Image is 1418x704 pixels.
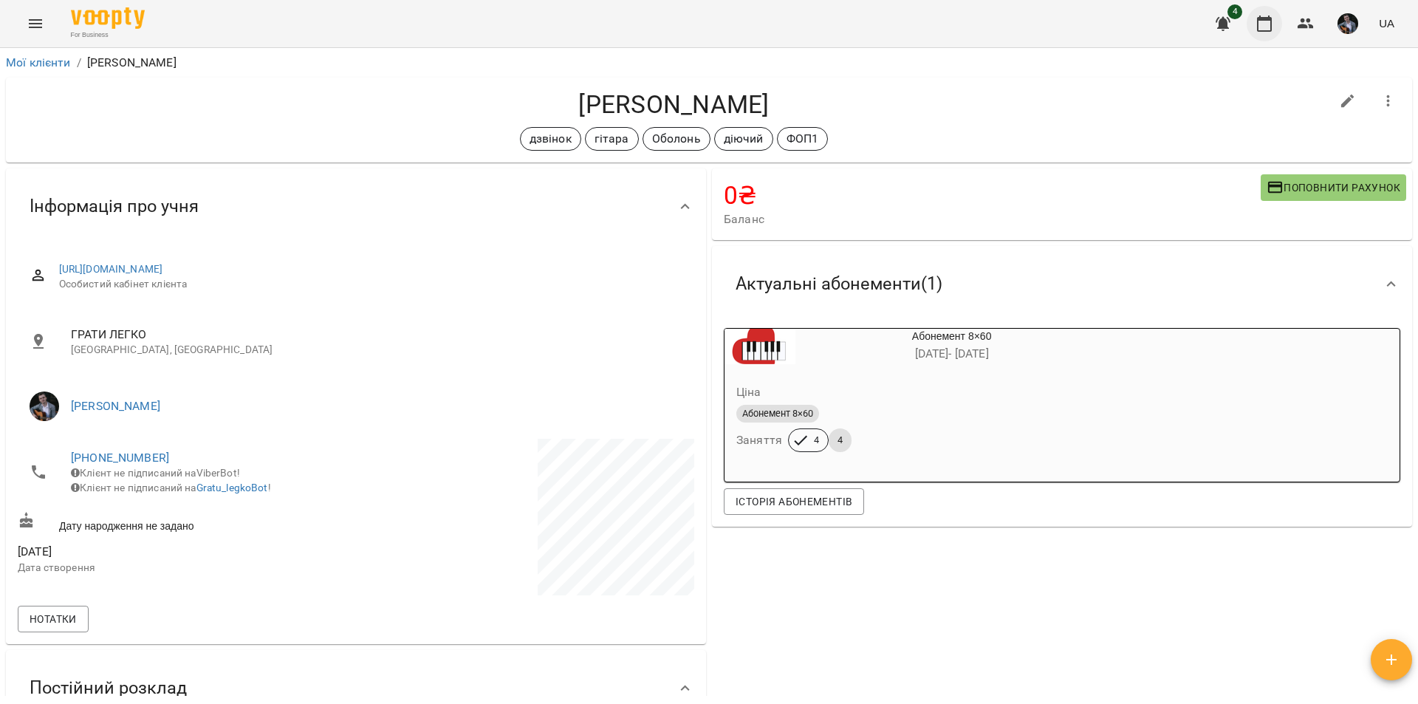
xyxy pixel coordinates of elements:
[6,168,706,245] div: Інформація про учня
[1261,174,1406,201] button: Поповнити рахунок
[71,7,145,29] img: Voopty Logo
[18,543,353,561] span: [DATE]
[712,246,1412,322] div: Актуальні абонементи(1)
[585,127,639,151] div: гітара
[15,509,356,536] div: Дату народження не задано
[71,343,682,358] p: [GEOGRAPHIC_DATA], [GEOGRAPHIC_DATA]
[724,488,864,515] button: Історія абонементів
[530,130,572,148] p: дзвінок
[59,263,163,275] a: [URL][DOMAIN_NAME]
[71,482,271,493] span: Клієнт не підписаний на !
[71,326,682,344] span: ГРАТИ ЛЕГКО
[77,54,81,72] li: /
[1373,10,1400,37] button: UA
[18,606,89,632] button: Нотатки
[18,561,353,575] p: Дата створення
[59,277,682,292] span: Особистий кабінет клієнта
[736,382,761,403] h6: Ціна
[18,6,53,41] button: Menu
[30,610,77,628] span: Нотатки
[724,211,1261,228] span: Баланс
[736,430,782,451] h6: Заняття
[724,180,1261,211] h4: 0 ₴
[805,434,828,447] span: 4
[736,493,852,510] span: Історія абонементів
[725,329,795,364] div: Абонемент 8×60
[18,89,1330,120] h4: [PERSON_NAME]
[736,407,819,420] span: Абонемент 8×60
[652,130,701,148] p: Оболонь
[714,127,773,151] div: діючий
[71,451,169,465] a: [PHONE_NUMBER]
[71,399,160,413] a: [PERSON_NAME]
[71,467,240,479] span: Клієнт не підписаний на ViberBot!
[787,130,819,148] p: ФОП1
[1267,179,1400,196] span: Поповнити рахунок
[30,195,199,218] span: Інформація про учня
[643,127,710,151] div: Оболонь
[30,392,59,421] img: Олексій КОЧЕТОВ
[724,130,764,148] p: діючий
[520,127,581,151] div: дзвінок
[595,130,629,148] p: гітара
[777,127,829,151] div: ФОП1
[1337,13,1358,34] img: d409717b2cc07cfe90b90e756120502c.jpg
[30,677,187,700] span: Постійний розклад
[915,346,989,360] span: [DATE] - [DATE]
[725,329,1108,470] button: Абонемент 8×60[DATE]- [DATE]ЦінаАбонемент 8×60Заняття44
[6,55,71,69] a: Мої клієнти
[71,30,145,40] span: For Business
[6,54,1412,72] nav: breadcrumb
[87,54,177,72] p: [PERSON_NAME]
[1227,4,1242,19] span: 4
[736,273,942,295] span: Актуальні абонементи ( 1 )
[1379,16,1394,31] span: UA
[795,329,1108,364] div: Абонемент 8×60
[196,482,268,493] a: Gratu_legkoBot
[829,434,852,447] span: 4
